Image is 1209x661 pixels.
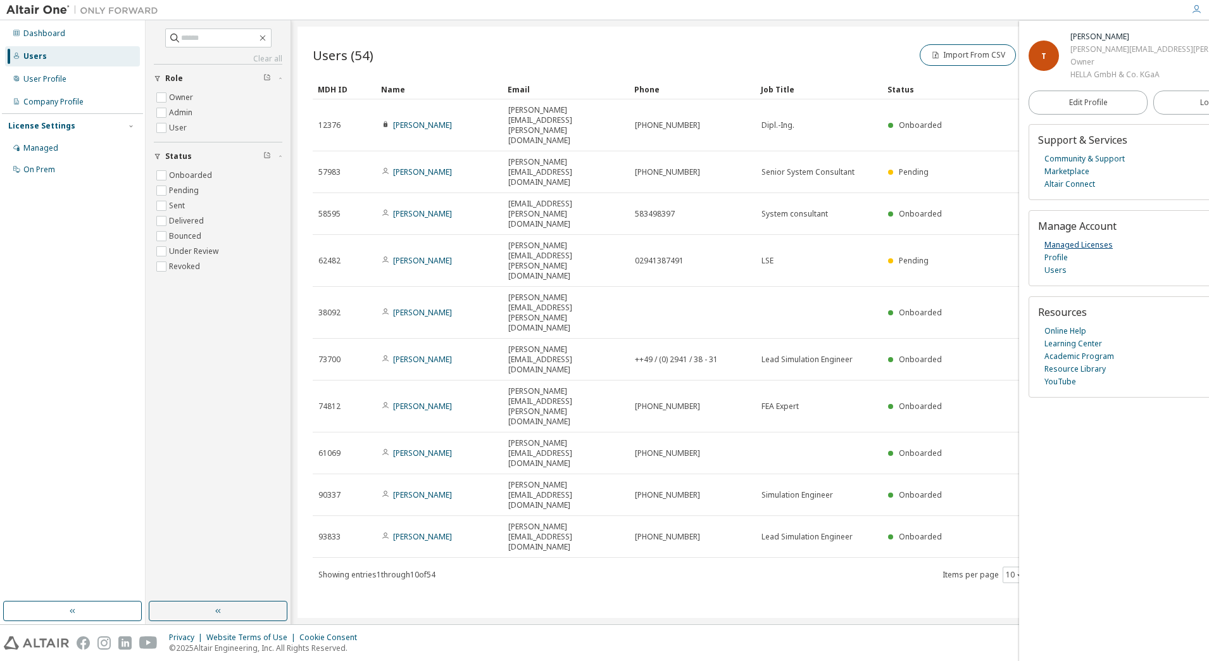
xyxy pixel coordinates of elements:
span: 38092 [318,308,341,318]
label: Bounced [169,229,204,244]
div: Job Title [761,79,877,99]
span: [PHONE_NUMBER] [635,490,700,500]
span: [PERSON_NAME][EMAIL_ADDRESS][DOMAIN_NAME] [508,522,623,552]
span: 58595 [318,209,341,219]
span: 73700 [318,355,341,365]
div: Phone [634,79,751,99]
a: Marketplace [1044,165,1089,178]
div: Cookie Consent [299,633,365,643]
a: [PERSON_NAME] [393,120,452,130]
span: [PHONE_NUMBER] [635,401,700,412]
a: Edit Profile [1029,91,1148,115]
span: Items per page [943,567,1026,583]
div: User Profile [23,74,66,84]
span: Edit Profile [1069,98,1108,108]
a: Users [1044,264,1067,277]
span: Resources [1038,305,1087,319]
div: Privacy [169,633,206,643]
img: youtube.svg [139,636,158,650]
div: Company Profile [23,97,84,107]
div: Dashboard [23,28,65,39]
div: Email [508,79,624,99]
a: Academic Program [1044,350,1114,363]
a: [PERSON_NAME] [393,167,452,177]
span: FEA Expert [761,401,799,412]
span: Dipl.-Ing. [761,120,794,130]
span: Clear filter [263,73,271,84]
a: Altair Connect [1044,178,1095,191]
span: System consultant [761,209,828,219]
div: MDH ID [318,79,371,99]
a: Learning Center [1044,337,1102,350]
button: Import From CSV [920,44,1016,66]
a: [PERSON_NAME] [393,354,452,365]
span: T [1041,51,1046,61]
a: [PERSON_NAME] [393,489,452,500]
a: YouTube [1044,375,1076,388]
span: 02941387491 [635,256,684,266]
img: Altair One [6,4,165,16]
span: 90337 [318,490,341,500]
div: Website Terms of Use [206,633,299,643]
span: 61069 [318,448,341,458]
a: [PERSON_NAME] [393,255,452,266]
div: On Prem [23,165,55,175]
span: [PERSON_NAME][EMAIL_ADDRESS][PERSON_NAME][DOMAIN_NAME] [508,293,623,333]
span: Onboarded [899,401,942,412]
span: [PHONE_NUMBER] [635,120,700,130]
span: 93833 [318,532,341,542]
span: Lead Simulation Engineer [761,532,853,542]
span: Senior System Consultant [761,167,855,177]
span: [EMAIL_ADDRESS][PERSON_NAME][DOMAIN_NAME] [508,199,623,229]
span: LSE [761,256,774,266]
label: Admin [169,105,195,120]
span: Support & Services [1038,133,1127,147]
span: [PERSON_NAME][EMAIL_ADDRESS][DOMAIN_NAME] [508,344,623,375]
span: 57983 [318,167,341,177]
a: [PERSON_NAME] [393,531,452,542]
div: Managed [23,143,58,153]
a: Managed Licenses [1044,239,1113,251]
span: Showing entries 1 through 10 of 54 [318,569,435,580]
span: [PERSON_NAME][EMAIL_ADDRESS][DOMAIN_NAME] [508,480,623,510]
a: Profile [1044,251,1068,264]
span: Onboarded [899,354,942,365]
label: Under Review [169,244,221,259]
label: Delivered [169,213,206,229]
span: Users (54) [313,46,373,64]
label: User [169,120,189,135]
div: Status [887,79,1122,99]
span: [PERSON_NAME][EMAIL_ADDRESS][DOMAIN_NAME] [508,157,623,187]
span: Manage Account [1038,219,1117,233]
img: instagram.svg [97,636,111,650]
span: Onboarded [899,448,942,458]
a: Online Help [1044,325,1086,337]
span: [PHONE_NUMBER] [635,448,700,458]
span: ++49 / (0) 2941 / 38 - 31 [635,355,718,365]
span: 74812 [318,401,341,412]
span: [PERSON_NAME][EMAIL_ADDRESS][DOMAIN_NAME] [508,438,623,469]
label: Sent [169,198,187,213]
button: Role [154,65,282,92]
span: Lead Simulation Engineer [761,355,853,365]
span: 62482 [318,256,341,266]
span: Status [165,151,192,161]
span: 12376 [318,120,341,130]
a: [PERSON_NAME] [393,448,452,458]
span: [PHONE_NUMBER] [635,167,700,177]
label: Revoked [169,259,203,274]
label: Onboarded [169,168,215,183]
a: Clear all [154,54,282,64]
span: Onboarded [899,307,942,318]
span: Pending [899,167,929,177]
span: [PERSON_NAME][EMAIL_ADDRESS][PERSON_NAME][DOMAIN_NAME] [508,386,623,427]
p: © 2025 Altair Engineering, Inc. All Rights Reserved. [169,643,365,653]
label: Owner [169,90,196,105]
div: Name [381,79,498,99]
div: License Settings [8,121,75,131]
a: Community & Support [1044,153,1125,165]
a: [PERSON_NAME] [393,401,452,412]
span: Role [165,73,183,84]
label: Pending [169,183,201,198]
a: Resource Library [1044,363,1106,375]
